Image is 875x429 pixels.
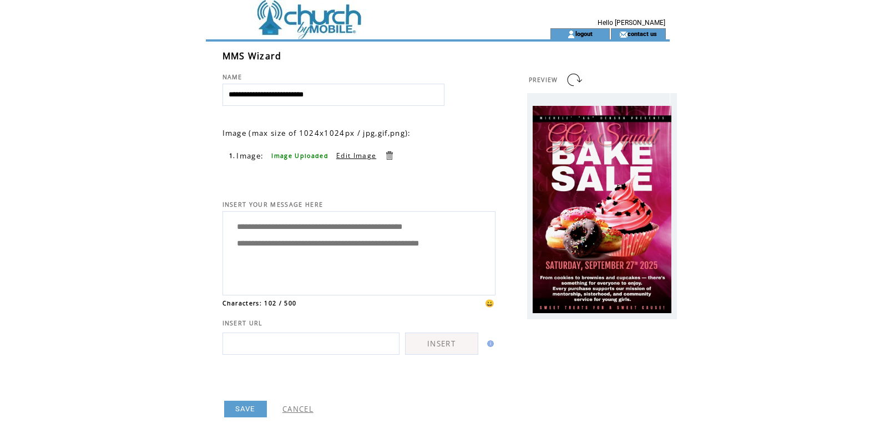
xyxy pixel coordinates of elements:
[222,299,297,307] span: Characters: 102 / 500
[619,30,628,39] img: contact_us_icon.gif
[529,76,558,84] span: PREVIEW
[224,401,267,417] a: SAVE
[222,201,323,208] span: INSERT YOUR MESSAGE HERE
[229,152,236,160] span: 1.
[222,50,282,62] span: MMS Wizard
[575,30,593,37] a: logout
[484,340,494,347] img: help.gif
[405,333,478,355] a: INSERT
[336,151,376,160] a: Edit Image
[222,73,242,81] span: NAME
[384,150,394,161] a: Delete this item
[271,152,328,160] span: Image Uploaded
[282,404,313,414] a: CANCEL
[236,151,264,161] span: Image:
[222,319,263,327] span: INSERT URL
[222,128,411,138] span: Image (max size of 1024x1024px / jpg,gif,png):
[598,19,665,27] span: Hello [PERSON_NAME]
[567,30,575,39] img: account_icon.gif
[485,298,495,308] span: 😀
[628,30,657,37] a: contact us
